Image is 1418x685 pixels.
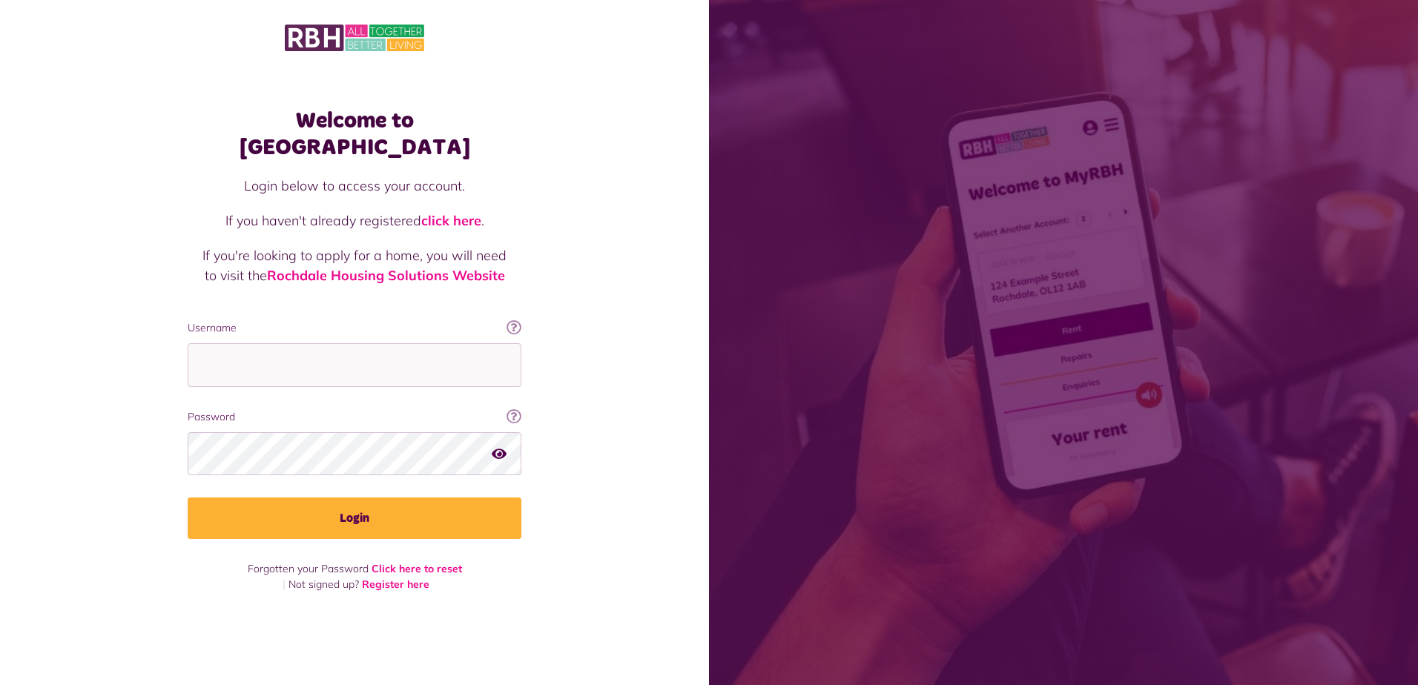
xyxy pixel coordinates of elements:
[202,176,507,196] p: Login below to access your account.
[288,578,359,591] span: Not signed up?
[188,320,521,336] label: Username
[362,578,429,591] a: Register here
[188,497,521,539] button: Login
[267,267,505,284] a: Rochdale Housing Solutions Website
[248,562,369,575] span: Forgotten your Password
[188,107,521,161] h1: Welcome to [GEOGRAPHIC_DATA]
[372,562,462,575] a: Click here to reset
[202,211,507,231] p: If you haven't already registered .
[202,245,507,285] p: If you're looking to apply for a home, you will need to visit the
[285,22,424,53] img: MyRBH
[188,409,521,425] label: Password
[421,212,481,229] a: click here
